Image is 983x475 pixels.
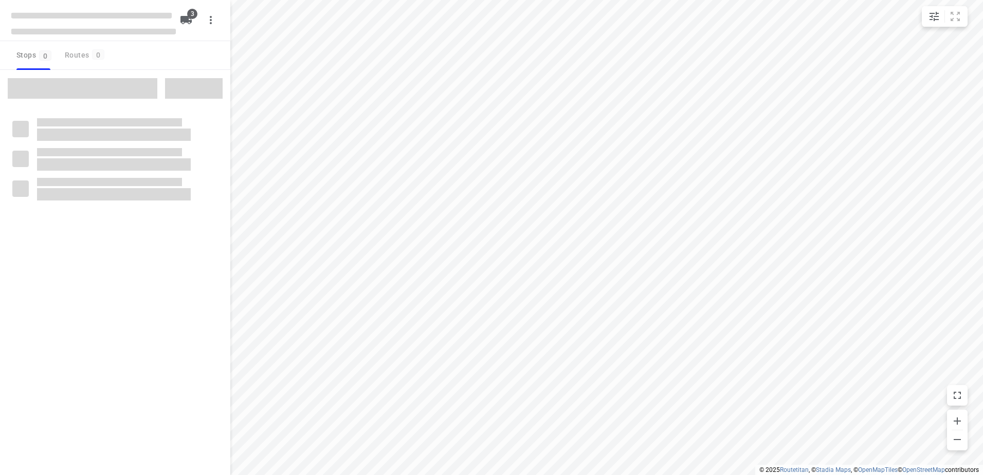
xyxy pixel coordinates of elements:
[924,6,944,27] button: Map settings
[858,466,898,473] a: OpenMapTiles
[816,466,851,473] a: Stadia Maps
[922,6,968,27] div: small contained button group
[902,466,945,473] a: OpenStreetMap
[759,466,979,473] li: © 2025 , © , © © contributors
[780,466,809,473] a: Routetitan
